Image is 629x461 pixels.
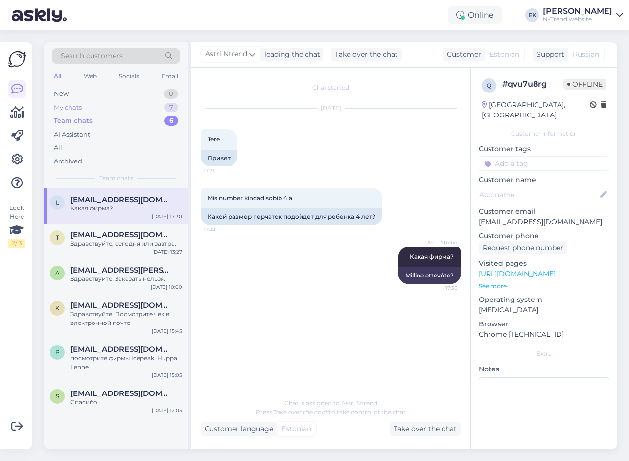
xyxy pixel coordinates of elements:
[70,301,172,310] span: kristerkell1@gmail.com
[502,78,563,90] div: # qvu7u8rg
[164,89,178,99] div: 0
[201,150,237,166] div: Привет
[272,408,329,415] i: 'Take over the chat'
[70,239,182,248] div: Здравствуйте, сегодня или завтра.
[152,407,182,414] div: [DATE] 12:03
[54,157,82,166] div: Archived
[421,239,458,246] span: Astri Ntrend
[8,239,25,248] div: 2 / 3
[70,389,172,398] span: sveti-f@yandex.ru
[479,241,567,254] div: Request phone number
[479,349,609,358] div: Extra
[525,8,539,22] div: EK
[479,144,609,154] p: Customer tags
[54,89,69,99] div: New
[443,49,481,60] div: Customer
[479,305,609,315] p: [MEDICAL_DATA]
[398,267,461,284] div: Milline ettevõte?
[70,266,172,275] span: arli@parmet.ee
[479,175,609,185] p: Customer name
[70,204,182,213] div: Какая фирма?
[543,15,612,23] div: N-Trend website
[479,129,609,138] div: Customer information
[117,70,141,83] div: Socials
[256,408,406,415] span: Press to take control of the chat
[201,104,461,113] div: [DATE]
[479,258,609,269] p: Visited pages
[54,116,93,126] div: Team chats
[479,329,609,340] p: Chrome [TECHNICAL_ID]
[70,310,182,327] div: Здравствуйте. Посмотрите чек в электронной почте
[201,424,273,434] div: Customer language
[55,348,60,356] span: p
[479,189,598,200] input: Add name
[160,70,180,83] div: Email
[479,217,609,227] p: [EMAIL_ADDRESS][DOMAIN_NAME]
[205,49,247,60] span: Astri Ntrend
[479,269,556,278] a: [URL][DOMAIN_NAME]
[204,226,240,233] span: 17:22
[56,234,59,241] span: t
[487,82,491,89] span: q
[55,269,60,277] span: a
[533,49,564,60] div: Support
[208,194,292,202] span: Mis number kindad sobib 4 a
[479,295,609,305] p: Operating system
[448,6,502,24] div: Online
[54,103,82,113] div: My chats
[164,103,178,113] div: 7
[208,136,220,143] span: Tere
[70,195,172,204] span: liisekurg@gmail.com
[99,174,133,183] span: Team chats
[201,83,461,92] div: Chat started
[8,50,26,69] img: Askly Logo
[543,7,623,23] a: [PERSON_NAME]N-Trend website
[70,345,172,354] span: parmmare@gmail.com
[482,100,590,120] div: [GEOGRAPHIC_DATA], [GEOGRAPHIC_DATA]
[390,422,461,436] div: Take over the chat
[151,283,182,291] div: [DATE] 10:00
[152,248,182,255] div: [DATE] 13:27
[70,275,182,283] div: Здравствуйте! Заказать нельзя.
[479,207,609,217] p: Customer email
[204,167,240,174] span: 17:21
[152,213,182,220] div: [DATE] 17:30
[152,371,182,379] div: [DATE] 15:05
[54,143,62,153] div: All
[479,364,609,374] p: Notes
[421,284,458,292] span: 17:30
[164,116,178,126] div: 6
[56,199,59,206] span: l
[563,79,606,90] span: Offline
[260,49,320,60] div: leading the chat
[201,208,382,225] div: Какой размер перчаток подойдет для ребенка 4 лет?
[479,282,609,291] p: See more ...
[56,392,59,400] span: s
[152,327,182,335] div: [DATE] 15:45
[61,51,123,61] span: Search customers
[410,253,454,260] span: Какая фирма?
[479,319,609,329] p: Browser
[70,398,182,407] div: Спасибо
[54,130,90,139] div: AI Assistant
[281,424,311,434] span: Estonian
[8,204,25,248] div: Look Here
[543,7,612,15] div: [PERSON_NAME]
[479,156,609,171] input: Add a tag
[573,49,599,60] span: Russian
[489,49,519,60] span: Estonian
[331,48,402,61] div: Take over the chat
[82,70,99,83] div: Web
[284,399,377,407] span: Chat is assigned to Astri Ntrend
[479,231,609,241] p: Customer phone
[52,70,63,83] div: All
[70,230,172,239] span: tiiuvendla@gmail.com
[70,354,182,371] div: посмотрите фирмы Icepeak, Huppa, Lenne
[55,304,60,312] span: k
